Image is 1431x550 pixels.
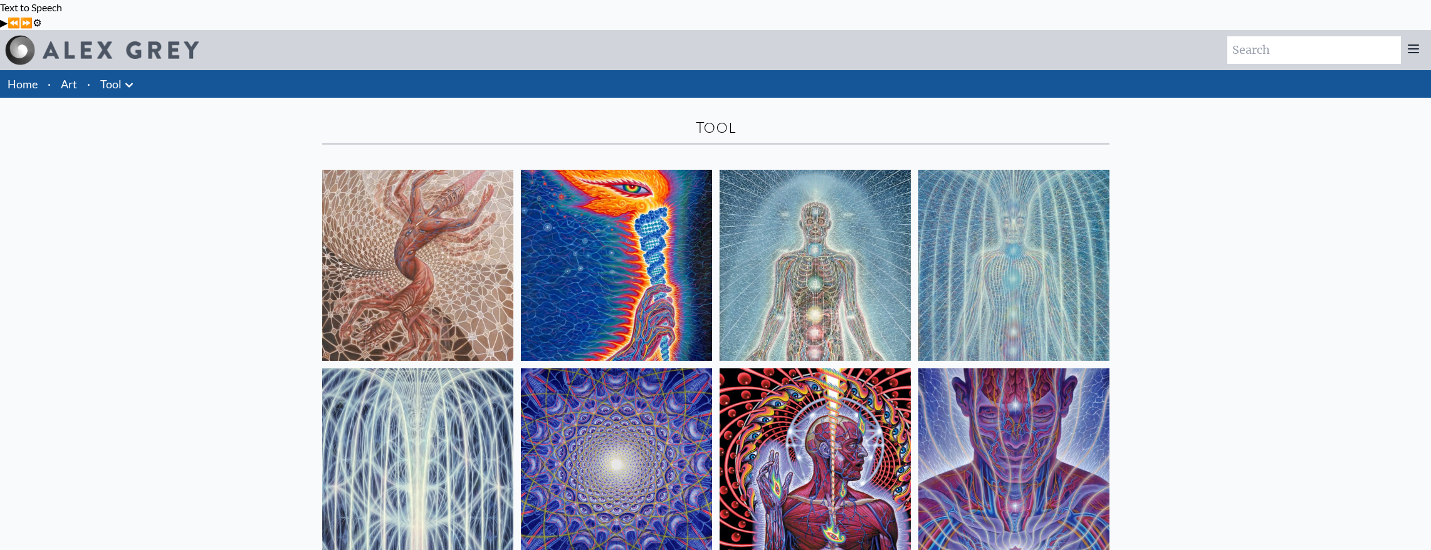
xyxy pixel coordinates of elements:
li: · [43,70,56,98]
input: Search [1227,36,1401,64]
a: Art [61,75,77,93]
a: Home [8,77,38,91]
button: Previous [8,15,20,30]
button: Settings [33,15,41,30]
div: Tool [322,118,1109,138]
li: · [82,70,95,98]
a: Tool [100,75,122,93]
button: Forward [20,15,33,30]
